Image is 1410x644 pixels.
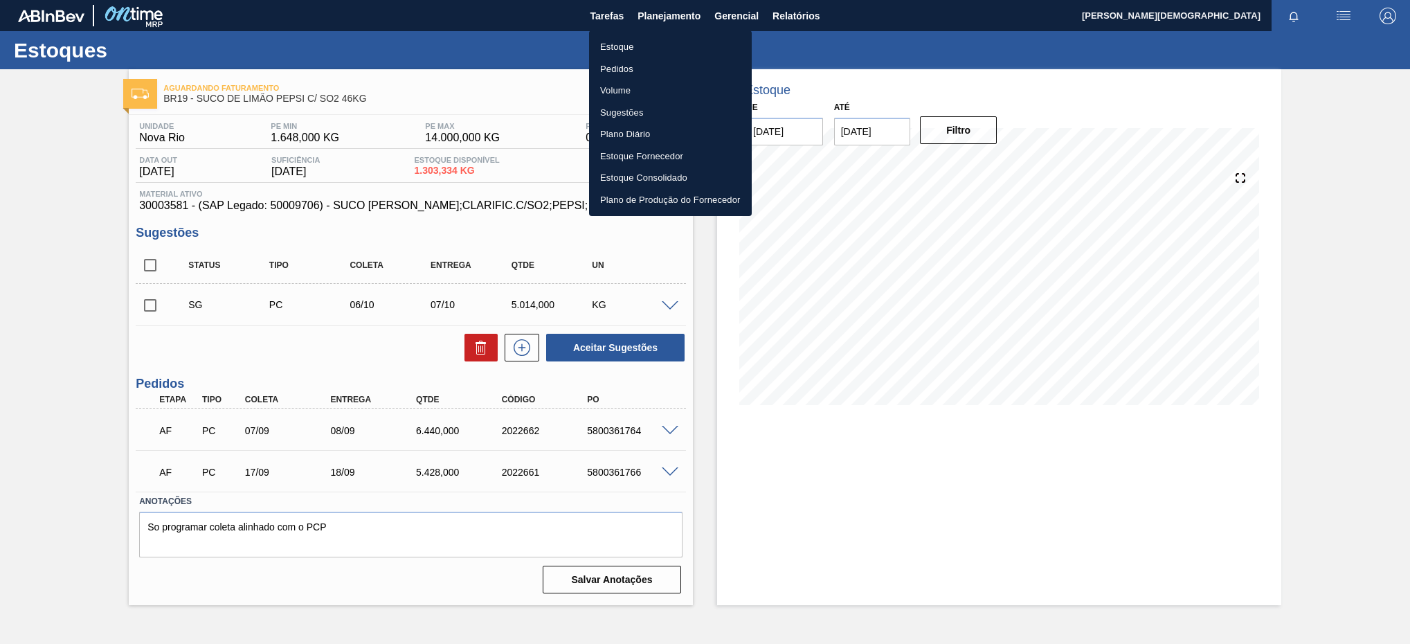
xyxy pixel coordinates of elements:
a: Estoque Consolidado [589,167,752,189]
a: Estoque Fornecedor [589,145,752,168]
a: Estoque [589,36,752,58]
a: Volume [589,80,752,102]
a: Plano Diário [589,123,752,145]
a: Plano de Produção do Fornecedor [589,189,752,211]
a: Sugestões [589,102,752,124]
a: Pedidos [589,58,752,80]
